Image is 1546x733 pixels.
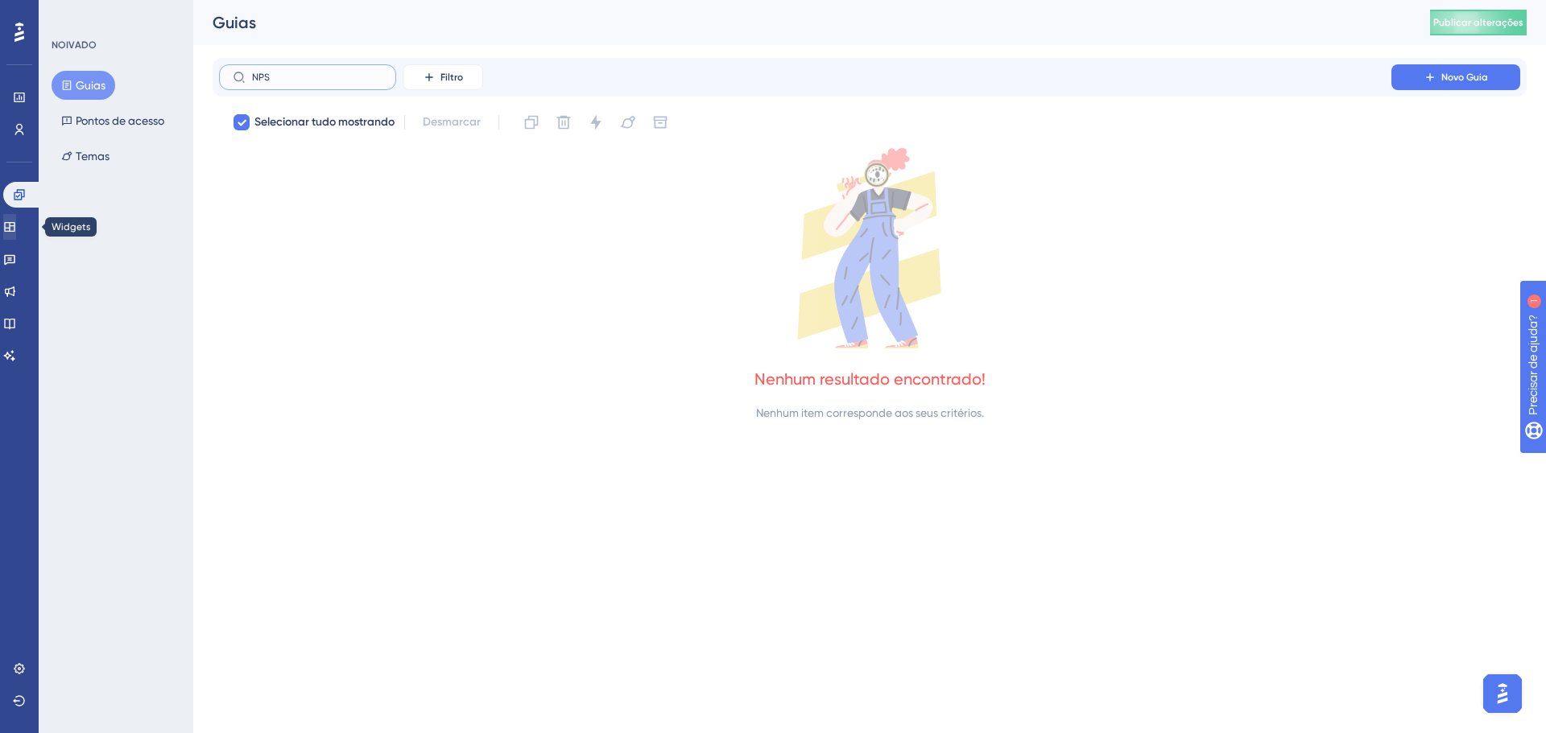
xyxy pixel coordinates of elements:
font: Novo Guia [1441,72,1488,83]
button: Novo Guia [1391,64,1520,90]
button: Filtro [403,64,483,90]
button: Publicar alterações [1430,10,1527,35]
input: Procurar [252,72,382,83]
iframe: Iniciador do Assistente de IA do UserGuiding [1478,669,1527,718]
button: Desmarcar [415,108,489,137]
button: Guias [52,71,115,100]
font: Publicar alterações [1433,17,1523,28]
font: Guias [76,79,105,92]
font: Nenhum item corresponde aos seus critérios. [756,406,984,419]
font: Precisar de ajuda? [38,7,138,19]
font: Pontos de acesso [76,114,164,127]
font: Temas [76,150,110,163]
font: Selecionar tudo mostrando [254,115,395,129]
button: Pontos de acesso [52,106,174,135]
font: NOIVADO [52,39,97,51]
font: Filtro [440,72,463,83]
font: Desmarcar [423,115,481,129]
div: 1 [150,8,155,21]
font: Nenhum resultado encontrado! [754,369,986,389]
font: Guias [213,13,256,32]
button: Temas [52,142,119,171]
